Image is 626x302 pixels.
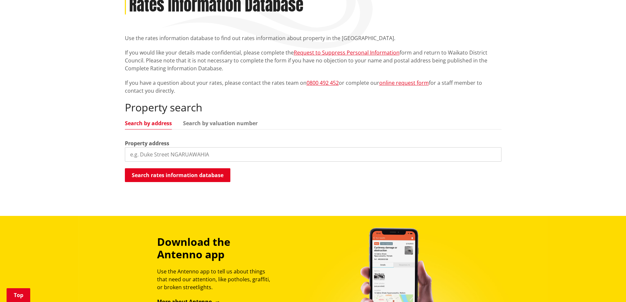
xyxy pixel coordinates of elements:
[157,236,276,261] h3: Download the Antenno app
[125,121,172,126] a: Search by address
[157,267,276,291] p: Use the Antenno app to tell us about things that need our attention, like potholes, graffiti, or ...
[294,49,400,56] a: Request to Suppress Personal Information
[183,121,258,126] a: Search by valuation number
[125,49,501,72] p: If you would like your details made confidential, please complete the form and return to Waikato ...
[125,147,501,162] input: e.g. Duke Street NGARUAWAHIA
[7,288,30,302] a: Top
[125,79,501,95] p: If you have a question about your rates, please contact the rates team on or complete our for a s...
[307,79,339,86] a: 0800 492 452
[125,168,230,182] button: Search rates information database
[125,101,501,114] h2: Property search
[125,34,501,42] p: Use the rates information database to find out rates information about property in the [GEOGRAPHI...
[125,139,169,147] label: Property address
[379,79,429,86] a: online request form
